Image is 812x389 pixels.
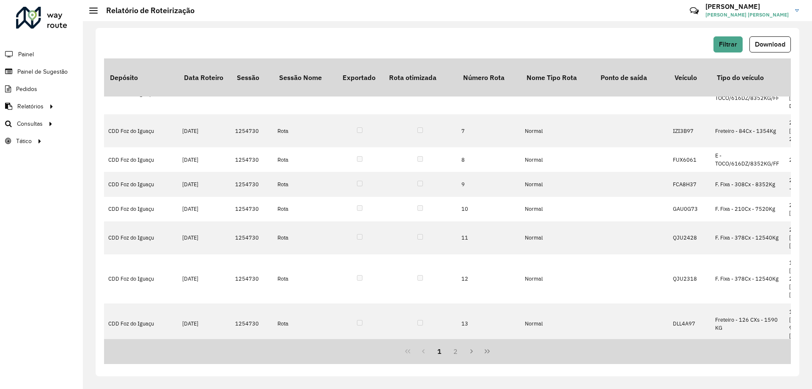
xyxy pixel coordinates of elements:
button: Filtrar [713,36,743,52]
td: [DATE] [178,221,231,254]
td: Rota [273,221,337,254]
td: CDD Foz do Iguaçu [104,303,178,345]
th: Número Rota [457,58,521,97]
td: Normal [521,254,595,303]
span: Relatórios [17,102,44,111]
td: CDD Foz do Iguaçu [104,221,178,254]
td: Normal [521,172,595,196]
td: Normal [521,197,595,221]
td: Freteiro - 126 CXs - 1590 KG [711,303,785,345]
th: Depósito [104,58,178,97]
td: Rota [273,303,337,345]
button: 1 [431,343,447,359]
span: [PERSON_NAME] [PERSON_NAME] [705,11,789,19]
td: CDD Foz do Iguaçu [104,197,178,221]
td: [DATE] [178,197,231,221]
td: FCA8H37 [669,172,711,196]
td: [DATE] [178,254,231,303]
td: 9 [457,172,521,196]
th: Data Roteiro [178,58,231,97]
button: Download [749,36,791,52]
td: Rota [273,114,337,147]
span: Pedidos [16,85,37,94]
th: Nome Tipo Rota [521,58,595,97]
td: Normal [521,221,595,254]
td: F. Fixa - 210Cx - 7520Kg [711,197,785,221]
th: Rota otimizada [383,58,457,97]
td: 11 [457,221,521,254]
td: GAU0G73 [669,197,711,221]
button: Next Page [464,343,480,359]
th: Tipo do veículo [711,58,785,97]
td: 7 [457,114,521,147]
td: 1254730 [231,197,273,221]
td: 1254730 [231,221,273,254]
h3: [PERSON_NAME] [705,3,789,11]
td: Rota [273,172,337,196]
td: CDD Foz do Iguaçu [104,147,178,172]
span: Consultas [17,119,43,128]
td: CDD Foz do Iguaçu [104,172,178,196]
td: [DATE] [178,303,231,345]
td: QJU2428 [669,221,711,254]
td: 10 [457,197,521,221]
th: Exportado [337,58,383,97]
td: F. Fixa - 378Cx - 12540Kg [711,254,785,303]
td: CDD Foz do Iguaçu [104,254,178,303]
td: F. Fixa - 308Cx - 8352Kg [711,172,785,196]
td: DLL4A97 [669,303,711,345]
td: Rota [273,147,337,172]
td: F. Fixa - 378Cx - 12540Kg [711,221,785,254]
td: Freteiro - 84Cx - 1354Kg [711,114,785,147]
td: IZI3B97 [669,114,711,147]
td: 12 [457,254,521,303]
th: Sessão Nome [273,58,337,97]
th: Sessão [231,58,273,97]
td: 13 [457,303,521,345]
td: 1254730 [231,254,273,303]
span: Download [755,41,785,48]
td: 8 [457,147,521,172]
button: Last Page [479,343,495,359]
td: Normal [521,147,595,172]
td: CDD Foz do Iguaçu [104,114,178,147]
td: 1254730 [231,172,273,196]
span: Painel [18,50,34,59]
h2: Relatório de Roteirização [98,6,195,15]
td: E - TOCO/616DZ/8352KG/FF [711,147,785,172]
td: Normal [521,114,595,147]
span: Filtrar [719,41,737,48]
td: [DATE] [178,147,231,172]
span: Painel de Sugestão [17,67,68,76]
a: Contato Rápido [685,2,703,20]
span: Tático [16,137,32,146]
td: Normal [521,303,595,345]
th: Veículo [669,58,711,97]
td: 1254730 [231,303,273,345]
td: Rota [273,197,337,221]
td: 1254730 [231,147,273,172]
td: [DATE] [178,114,231,147]
td: [DATE] [178,172,231,196]
button: 2 [447,343,464,359]
td: QJU2318 [669,254,711,303]
th: Ponto de saída [595,58,669,97]
td: 1254730 [231,114,273,147]
td: Rota [273,254,337,303]
td: FUX6061 [669,147,711,172]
